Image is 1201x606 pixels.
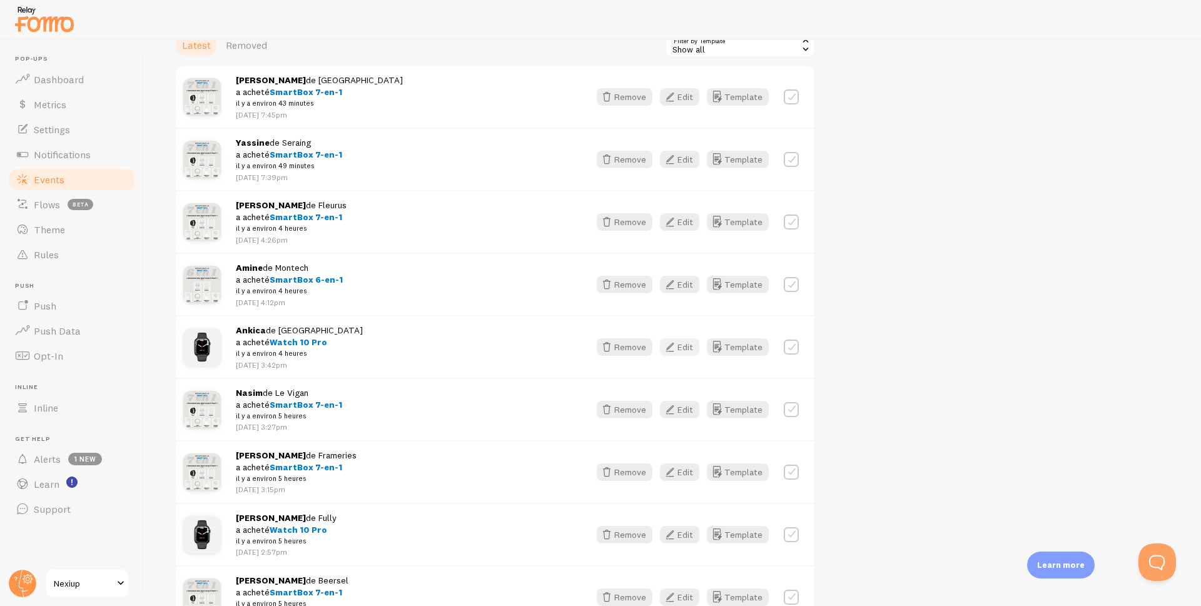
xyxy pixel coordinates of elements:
span: de Seraing a acheté [236,137,342,172]
button: Edit [660,463,699,481]
span: Push [15,282,136,290]
span: de Frameries a acheté [236,450,357,485]
a: Removed [218,33,275,58]
button: Remove [597,88,652,106]
button: Template [707,213,769,231]
button: Edit [660,151,699,168]
span: Opt-In [34,350,63,362]
img: fomo-relay-logo-orange.svg [13,3,76,35]
p: [DATE] 3:27pm [236,422,342,432]
span: Support [34,503,71,515]
span: Push [34,300,56,312]
img: BoxIphone_Prod_09_small.jpg [183,203,221,241]
button: Template [707,276,769,293]
span: Inline [34,401,58,414]
button: Remove [597,588,652,606]
strong: Ankica [236,325,266,336]
div: Learn more [1027,552,1095,578]
small: il y a environ 43 minutes [236,98,403,109]
span: SmartBox 6-en-1 [270,274,343,285]
strong: [PERSON_NAME] [236,575,306,586]
span: Latest [182,39,211,51]
a: Events [8,167,136,192]
a: Push [8,293,136,318]
button: Remove [597,401,652,418]
a: Settings [8,117,136,142]
img: BoxIphone_Prod_09_small.jpg [183,391,221,428]
a: Flows beta [8,192,136,217]
p: [DATE] 3:15pm [236,484,357,495]
a: Metrics [8,92,136,117]
span: Watch 10 Pro [270,336,327,348]
span: Metrics [34,98,66,111]
div: Show all [665,33,815,58]
button: Remove [597,526,652,543]
img: BoxIphone_Prod_09_small.jpg [183,78,221,116]
button: Template [707,88,769,106]
span: SmartBox 7-en-1 [270,399,342,410]
a: Edit [660,151,707,168]
strong: [PERSON_NAME] [236,74,306,86]
span: Notifications [34,148,91,161]
small: il y a environ 5 heures [236,535,337,547]
button: Remove [597,338,652,356]
a: Theme [8,217,136,242]
small: il y a environ 4 heures [236,285,343,296]
a: Template [707,526,769,543]
button: Template [707,401,769,418]
a: Rules [8,242,136,267]
strong: Yassine [236,137,270,148]
a: Opt-In [8,343,136,368]
span: SmartBox 7-en-1 [270,587,342,598]
button: Template [707,338,769,356]
span: de Le Vigan a acheté [236,387,342,422]
button: Edit [660,276,699,293]
a: Push Data [8,318,136,343]
a: Nexiup [45,568,129,598]
a: Support [8,497,136,522]
strong: Nasim [236,387,263,398]
svg: <p>Watch New Feature Tutorials!</p> [66,477,78,488]
a: Notifications [8,142,136,167]
button: Template [707,151,769,168]
span: de Montech a acheté [236,262,343,297]
span: de [GEOGRAPHIC_DATA] a acheté [236,74,403,109]
span: Rules [34,248,59,261]
span: de Fully a acheté [236,512,337,547]
span: de Fleurus a acheté [236,199,347,235]
span: Settings [34,123,70,136]
small: il y a environ 4 heures [236,348,363,359]
span: Removed [226,39,267,51]
button: Remove [597,213,652,231]
span: Get Help [15,435,136,443]
a: Latest [175,33,218,58]
button: Remove [597,276,652,293]
span: SmartBox 7-en-1 [270,149,342,160]
img: Montre_13_small.jpg [183,328,221,366]
span: Theme [34,223,65,236]
button: Edit [660,338,699,356]
button: Edit [660,526,699,543]
button: Template [707,588,769,606]
button: Edit [660,401,699,418]
button: Remove [597,151,652,168]
strong: [PERSON_NAME] [236,199,306,211]
small: il y a environ 4 heures [236,223,347,234]
button: Edit [660,213,699,231]
span: Dashboard [34,73,84,86]
span: Push Data [34,325,81,337]
img: BoxIphone_6en1_Prod_07_small.jpg [183,266,221,303]
strong: [PERSON_NAME] [236,450,306,461]
button: Edit [660,88,699,106]
span: 1 new [68,453,102,465]
p: [DATE] 3:42pm [236,360,363,370]
span: SmartBox 7-en-1 [270,462,342,473]
p: [DATE] 4:12pm [236,297,343,308]
span: SmartBox 7-en-1 [270,86,342,98]
a: Edit [660,526,707,543]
